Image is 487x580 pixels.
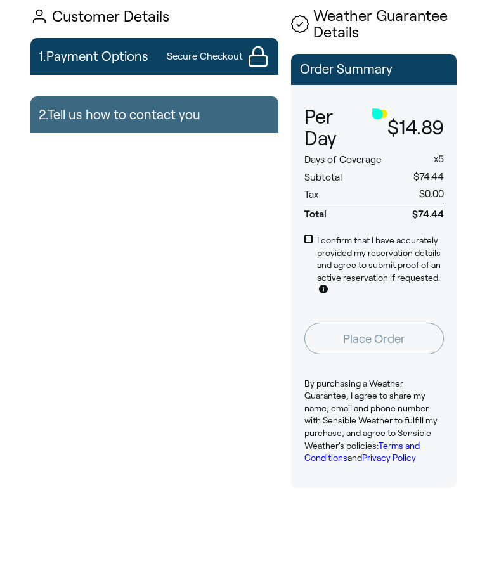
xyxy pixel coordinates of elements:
[413,171,444,182] span: $74.44
[304,189,318,200] span: Tax
[291,8,457,41] h1: Weather Guarantee Details
[304,203,387,221] span: Total
[304,106,368,149] span: Per Day
[419,188,444,199] span: $0.00
[304,172,342,183] span: Subtotal
[30,8,278,25] h1: Customer Details
[304,378,444,465] p: By purchasing a Weather Guarantee, I agree to share my name, email and phone number with Sensible...
[167,49,243,63] span: Secure Checkout
[39,42,148,70] h2: 1. Payment Options
[304,154,381,165] span: Days of Coverage
[300,62,448,76] p: Order Summary
[387,203,444,221] span: $74.44
[434,153,444,164] span: x 5
[317,235,444,297] p: I confirm that I have accurately provided my reservation details and agree to submit proof of an ...
[362,453,416,463] a: Privacy Policy
[387,117,444,138] span: $14.89
[304,323,444,354] button: Place Order
[30,38,278,75] button: 1.Payment OptionsSecure Checkout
